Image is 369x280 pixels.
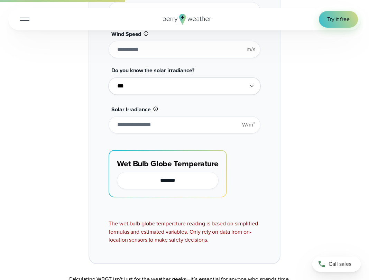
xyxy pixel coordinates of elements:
[111,30,141,38] span: Wind Speed
[327,15,350,24] span: Try it free
[319,11,358,28] a: Try it free
[111,105,150,113] span: Solar Irradiance
[312,256,361,272] a: Call sales
[109,220,260,244] div: The wet bulb globe temperature reading is based on simplified formulas and estimated variables. O...
[329,260,351,268] span: Call sales
[111,66,194,74] span: Do you know the solar irradiance?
